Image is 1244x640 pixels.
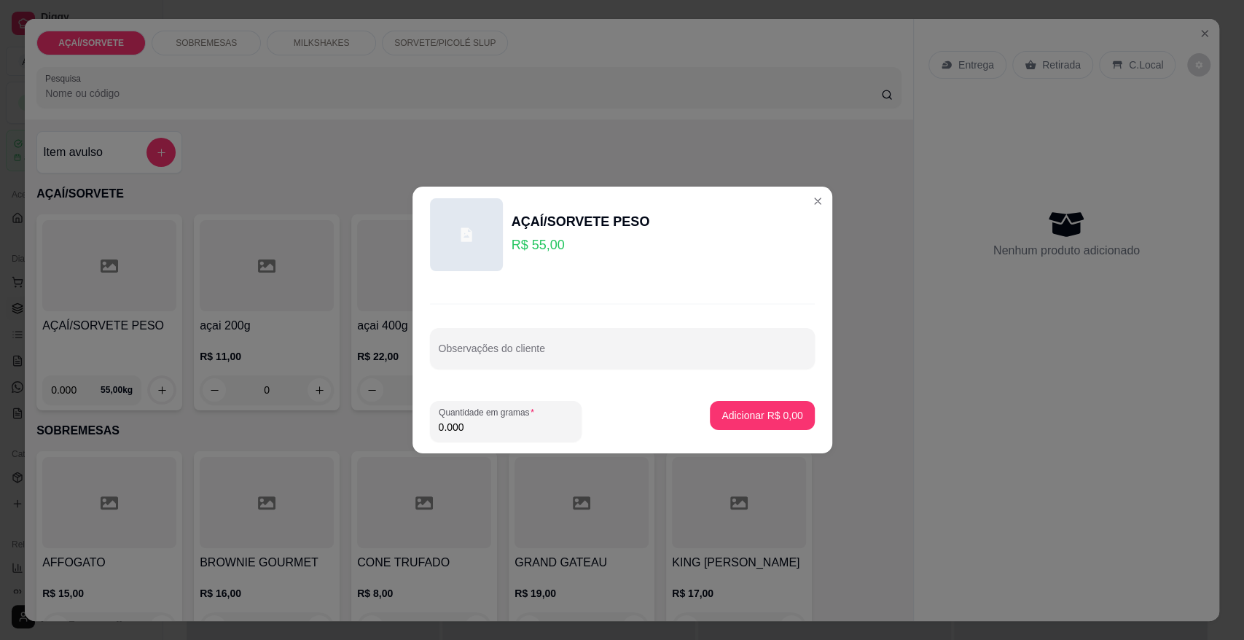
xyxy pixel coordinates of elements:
[512,211,650,232] div: AÇAÍ/SORVETE PESO
[710,401,814,430] button: Adicionar R$ 0,00
[439,406,539,418] label: Quantidade em gramas
[512,235,650,255] p: R$ 55,00
[439,347,806,362] input: Observações do cliente
[721,408,802,423] p: Adicionar R$ 0,00
[806,190,829,213] button: Close
[439,420,573,434] input: Quantidade em gramas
